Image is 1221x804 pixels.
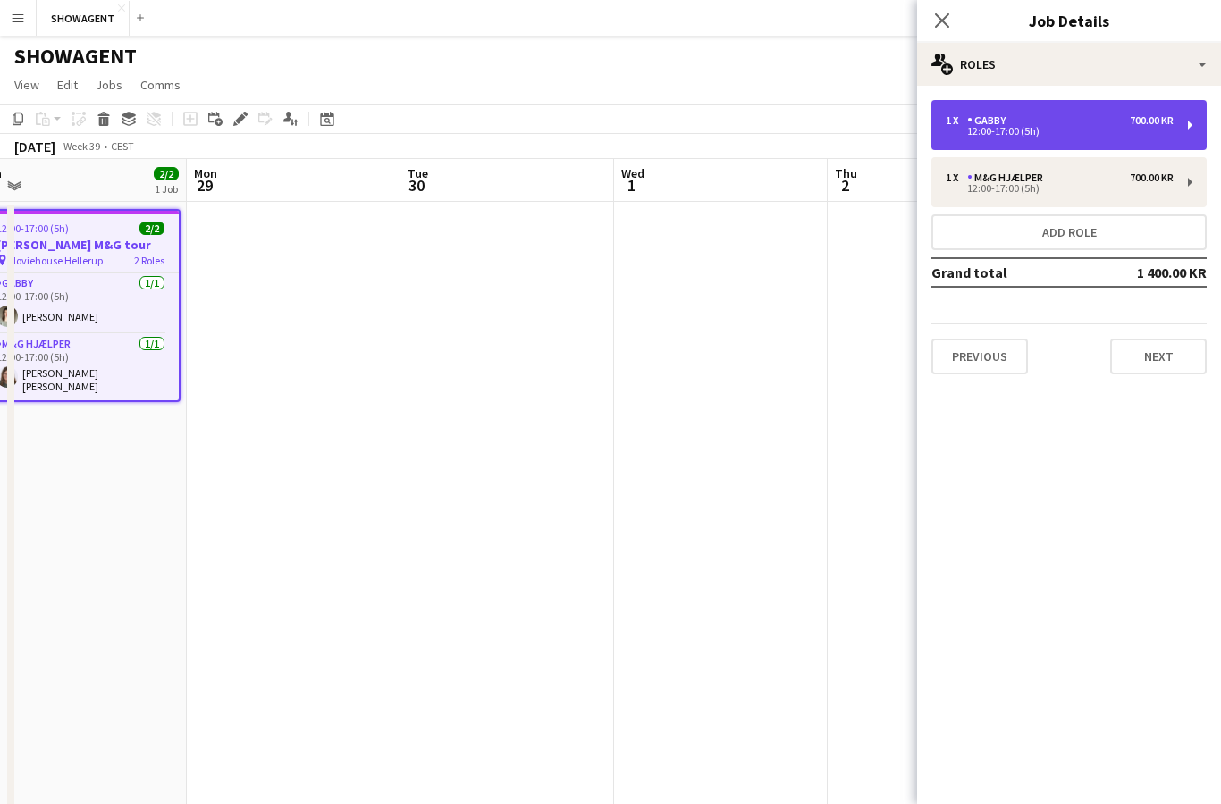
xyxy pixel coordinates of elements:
[7,73,46,96] a: View
[1110,339,1207,374] button: Next
[154,167,179,180] span: 2/2
[1130,172,1174,184] div: 700.00 KR
[835,165,857,181] span: Thu
[139,222,164,235] span: 2/2
[405,175,428,196] span: 30
[14,138,55,155] div: [DATE]
[111,139,134,153] div: CEST
[946,127,1174,136] div: 12:00-17:00 (5h)
[133,73,188,96] a: Comms
[8,254,103,267] span: Moviehouse Hellerup
[191,175,217,196] span: 29
[59,139,104,153] span: Week 39
[931,339,1028,374] button: Previous
[621,165,644,181] span: Wed
[155,182,178,196] div: 1 Job
[1094,258,1207,287] td: 1 400.00 KR
[917,43,1221,86] div: Roles
[96,77,122,93] span: Jobs
[946,172,967,184] div: 1 x
[88,73,130,96] a: Jobs
[931,258,1094,287] td: Grand total
[14,43,137,70] h1: SHOWAGENT
[57,77,78,93] span: Edit
[140,77,181,93] span: Comms
[931,214,1207,250] button: Add role
[408,165,428,181] span: Tue
[832,175,857,196] span: 2
[194,165,217,181] span: Mon
[946,114,967,127] div: 1 x
[1130,114,1174,127] div: 700.00 KR
[619,175,644,196] span: 1
[967,114,1013,127] div: GABBY
[37,1,130,36] button: SHOWAGENT
[14,77,39,93] span: View
[917,9,1221,32] h3: Job Details
[967,172,1050,184] div: M&G Hjælper
[50,73,85,96] a: Edit
[946,184,1174,193] div: 12:00-17:00 (5h)
[134,254,164,267] span: 2 Roles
